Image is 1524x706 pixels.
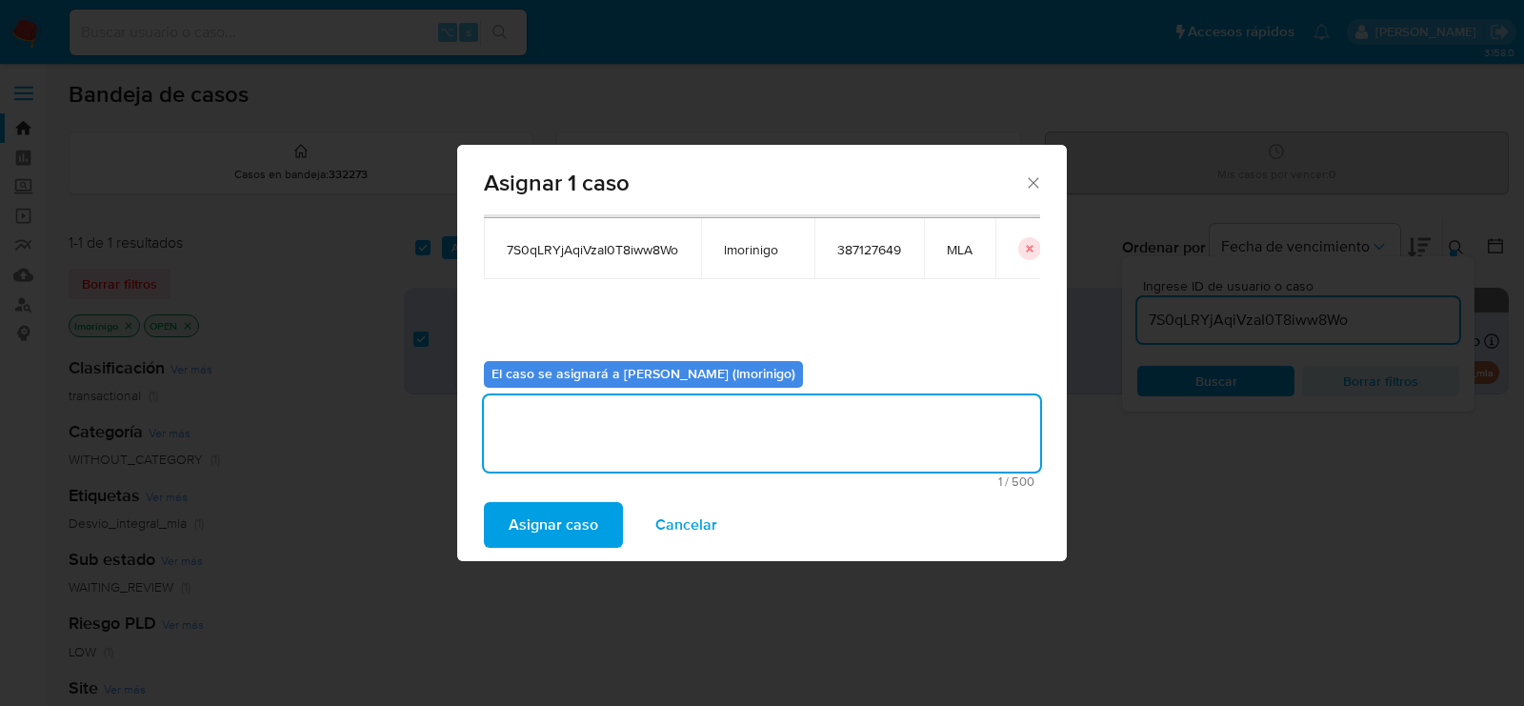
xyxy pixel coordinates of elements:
[490,475,1034,488] span: Máximo 500 caracteres
[724,241,792,258] span: lmorinigo
[837,241,901,258] span: 387127649
[484,502,623,548] button: Asignar caso
[484,171,1024,194] span: Asignar 1 caso
[457,145,1067,561] div: assign-modal
[655,504,717,546] span: Cancelar
[1024,173,1041,191] button: Cerrar ventana
[507,241,678,258] span: 7S0qLRYjAqiVzaI0T8iww8Wo
[631,502,742,548] button: Cancelar
[1018,237,1041,260] button: icon-button
[509,504,598,546] span: Asignar caso
[491,364,795,383] b: El caso se asignará a [PERSON_NAME] (lmorinigo)
[947,241,973,258] span: MLA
